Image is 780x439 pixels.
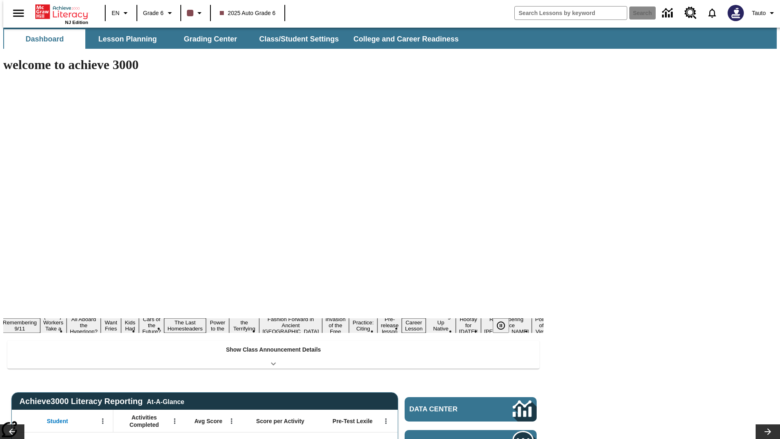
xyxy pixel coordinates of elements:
button: Dashboard [4,29,85,49]
button: Profile/Settings [749,6,780,20]
span: Avg Score [194,417,222,425]
span: Activities Completed [117,414,171,428]
button: Slide 14 Pre-release lesson [377,315,402,336]
div: SubNavbar [3,28,777,49]
button: Slide 3 Labor Day: Workers Take a Stand [40,312,67,339]
h1: welcome to achieve 3000 [3,57,544,72]
button: Grading Center [170,29,251,49]
button: Slide 18 Remembering Justice O'Connor [481,315,532,336]
button: Grade: Grade 6, Select a grade [140,6,178,20]
span: Pre-Test Lexile [333,417,373,425]
button: Slide 13 Mixed Practice: Citing Evidence [349,312,378,339]
span: Student [47,417,68,425]
div: Pause [493,318,517,333]
button: Open Menu [97,415,109,427]
button: Open Menu [380,415,392,427]
button: Open Menu [169,415,181,427]
span: Data Center [409,405,485,413]
span: Grade 6 [143,9,164,17]
button: Open side menu [6,1,30,25]
button: College and Career Readiness [347,29,465,49]
a: Resource Center, Will open in new tab [680,2,702,24]
button: Slide 9 Solar Power to the People [206,312,230,339]
a: Data Center [405,397,537,422]
button: Slide 8 The Last Homesteaders [164,318,206,333]
span: Tauto [752,9,766,17]
div: Show Class Announcement Details [7,341,539,369]
a: Home [35,4,88,20]
button: Open Menu [225,415,238,427]
button: Class/Student Settings [253,29,345,49]
span: EN [112,9,119,17]
button: Pause [493,318,509,333]
button: Slide 7 Cars of the Future? [139,315,164,336]
button: Language: EN, Select a language [108,6,134,20]
button: Slide 4 All Aboard the Hyperloop? [67,315,101,336]
a: Data Center [657,2,680,24]
button: Class color is dark brown. Change class color [184,6,208,20]
button: Slide 10 Attack of the Terrifying Tomatoes [229,312,259,339]
button: Slide 19 Point of View [532,315,550,336]
img: Avatar [728,5,744,21]
span: Score per Activity [256,417,305,425]
button: Slide 12 The Invasion of the Free CD [322,309,349,342]
a: Notifications [702,2,723,24]
button: Select a new avatar [723,2,749,24]
button: Lesson carousel, Next [756,424,780,439]
div: At-A-Glance [147,397,184,406]
button: Lesson Planning [87,29,168,49]
input: search field [515,7,627,20]
button: Slide 15 Career Lesson [402,318,426,333]
button: Slide 17 Hooray for Constitution Day! [456,315,481,336]
span: 2025 Auto Grade 6 [220,9,276,17]
button: Slide 5 Do You Want Fries With That? [101,306,121,345]
div: Home [35,3,88,25]
p: Show Class Announcement Details [226,346,321,354]
span: NJ Edition [65,20,88,25]
span: Achieve3000 Literacy Reporting [19,397,184,406]
button: Slide 11 Fashion Forward in Ancient Rome [259,315,322,336]
div: SubNavbar [3,29,466,49]
button: Slide 6 Dirty Jobs Kids Had To Do [121,306,139,345]
button: Slide 16 Cooking Up Native Traditions [426,312,456,339]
